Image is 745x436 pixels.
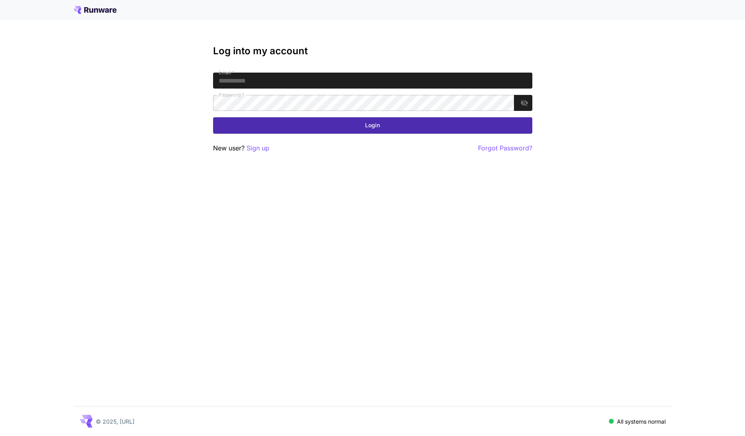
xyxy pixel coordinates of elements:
button: Login [213,117,532,134]
button: Forgot Password? [478,143,532,153]
label: Email [219,69,234,76]
p: © 2025, [URL] [96,417,134,426]
p: All systems normal [617,417,666,426]
p: New user? [213,143,269,153]
label: Password [219,91,244,98]
button: Sign up [247,143,269,153]
h3: Log into my account [213,45,532,57]
button: toggle password visibility [517,96,532,110]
